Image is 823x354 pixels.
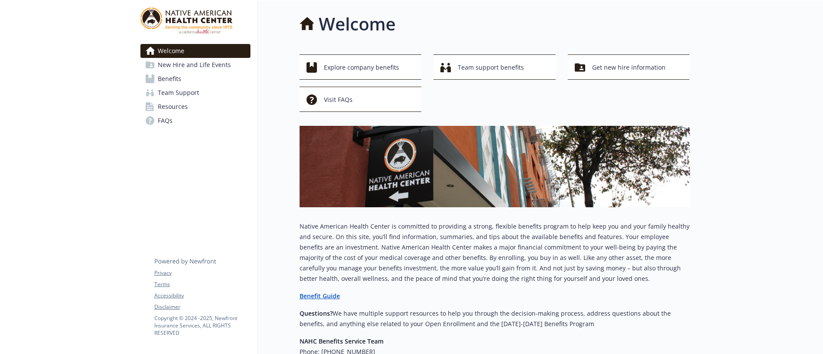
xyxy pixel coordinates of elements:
[154,303,250,311] a: Disclaimer
[140,114,250,128] a: FAQs
[300,87,422,112] button: Visit FAQs
[300,309,333,317] strong: Questions?
[158,86,199,100] span: Team Support
[568,54,690,80] button: Get new hire information
[140,72,250,86] a: Benefits
[300,221,690,284] p: Native American Health Center is committed to providing a strong, flexible benefits program to he...
[592,59,666,76] span: Get new hire information
[158,100,188,114] span: Resources
[300,54,422,80] button: Explore company benefits
[458,59,524,76] span: Team support benefits
[154,280,250,288] a: Terms
[300,292,340,300] a: Benefit Guide
[140,58,250,72] a: New Hire and Life Events
[300,126,690,207] img: overview page banner
[154,292,250,300] a: Accessibility
[140,86,250,100] a: Team Support
[154,269,250,277] a: Privacy
[433,54,556,80] button: Team support benefits
[324,59,399,76] span: Explore company benefits
[300,337,383,345] strong: NAHC Benefits Service Team
[154,314,250,337] p: Copyright © 2024 - 2025 , Newfront Insurance Services, ALL RIGHTS RESERVED
[140,44,250,58] a: Welcome
[158,72,181,86] span: Benefits
[319,11,396,37] h1: Welcome
[140,100,250,114] a: Resources
[324,91,353,108] span: Visit FAQs
[158,114,173,128] span: FAQs
[158,58,231,72] span: New Hire and Life Events
[300,308,690,329] p: We have multiple support resources to help you through the decision-making process, address quest...
[158,44,184,58] span: Welcome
